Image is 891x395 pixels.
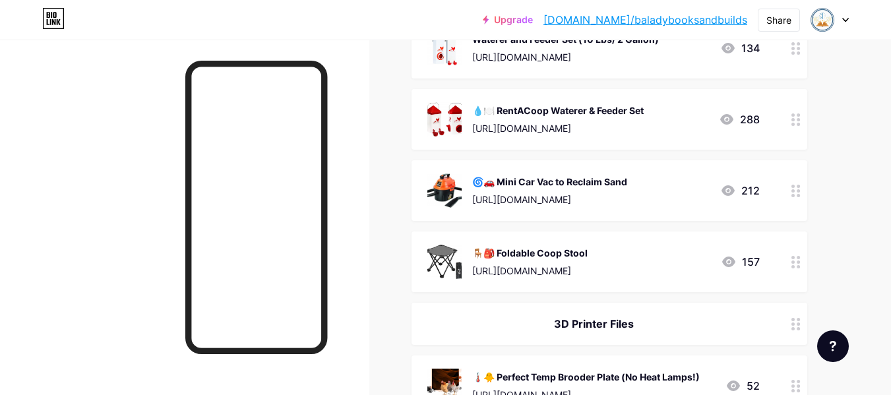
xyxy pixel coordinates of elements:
[472,50,659,64] div: [URL][DOMAIN_NAME]
[720,40,760,56] div: 134
[766,13,791,27] div: Share
[472,264,588,278] div: [URL][DOMAIN_NAME]
[472,121,644,135] div: [URL][DOMAIN_NAME]
[472,104,644,117] div: 💧🍽️ RentACoop Waterer & Feeder Set
[427,173,462,208] img: 🌀🚗 Mini Car Vac to Reclaim Sand
[472,193,627,206] div: [URL][DOMAIN_NAME]
[472,175,627,189] div: 🌀🚗 Mini Car Vac to Reclaim Sand
[427,316,760,332] div: 3D Printer Files
[721,254,760,270] div: 157
[719,111,760,127] div: 288
[725,378,760,394] div: 52
[720,183,760,198] div: 212
[427,31,462,65] img: Waterer and Feeder Set (10 Lbs/ 2 Gallon)
[472,246,588,260] div: 🪑🎒 Foldable Coop Stool
[483,15,533,25] a: Upgrade
[427,102,462,137] img: 💧🍽️ RentACoop Waterer & Feeder Set
[543,12,747,28] a: [DOMAIN_NAME]/baladybooksandbuilds
[810,7,835,32] img: baladybooks
[427,245,462,279] img: 🪑🎒 Foldable Coop Stool
[472,370,700,384] div: 🌡️🐥 Perfect Temp Brooder Plate (No Heat Lamps!)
